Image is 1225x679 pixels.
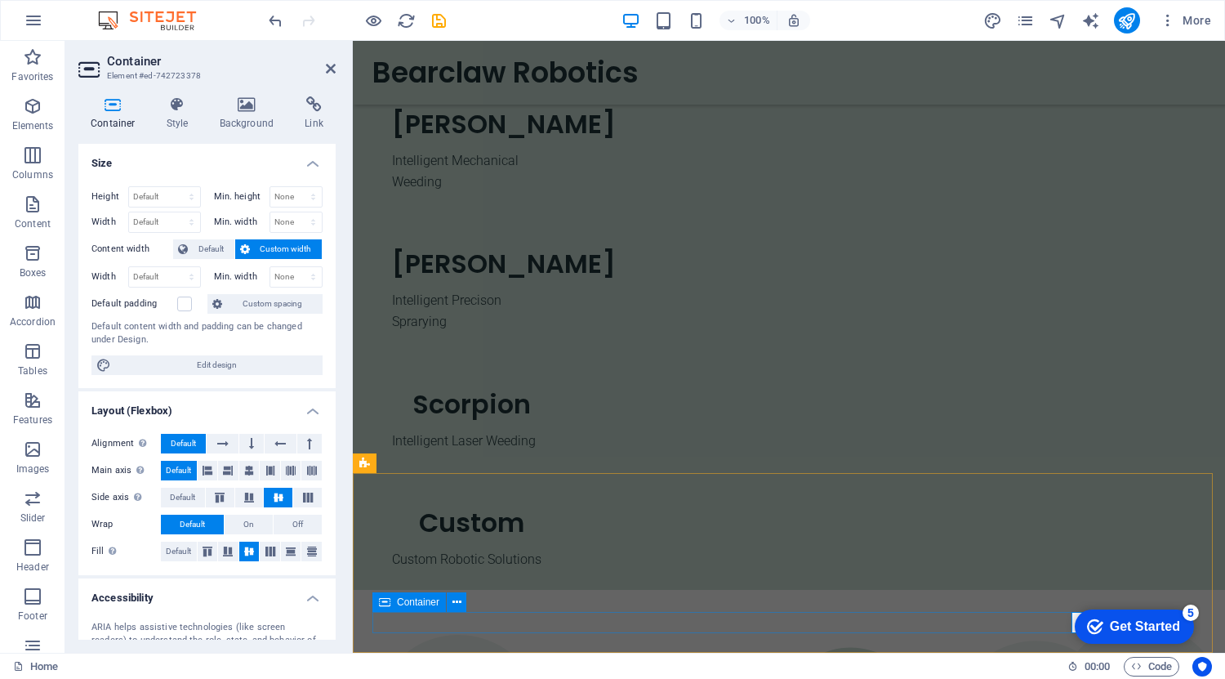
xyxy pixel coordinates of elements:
[1081,11,1101,30] button: text_generator
[255,239,318,259] span: Custom width
[15,217,51,230] p: Content
[78,391,336,421] h4: Layout (Flexbox)
[91,515,161,534] label: Wrap
[161,515,224,534] button: Default
[1153,7,1218,34] button: More
[235,239,323,259] button: Custom width
[39,351,198,377] div: Scorpion
[265,11,285,30] button: undo
[161,542,197,561] button: Default
[173,239,234,259] button: Default
[12,168,53,181] p: Columns
[91,294,177,314] label: Default padding
[1117,11,1136,30] i: Publish
[292,515,303,534] span: Off
[18,610,47,623] p: Footer
[166,461,191,480] span: Default
[91,488,161,507] label: Side axis
[48,18,118,33] div: Get Started
[1067,657,1111,677] h6: Session time
[1124,657,1179,677] button: Code
[1096,660,1098,672] span: :
[786,13,801,28] i: On resize automatically adjust zoom level to fit chosen device.
[16,561,49,574] p: Header
[225,515,273,534] button: On
[170,488,195,507] span: Default
[78,578,336,608] h4: Accessibility
[16,462,50,476] p: Images
[1160,12,1211,29] span: More
[266,11,285,30] i: Undo: Change pages (Ctrl+Z)
[193,239,229,259] span: Default
[107,54,336,69] h2: Container
[214,192,269,201] label: Min. height
[13,413,52,427] p: Features
[983,11,1003,30] button: design
[91,239,173,259] label: Content width
[397,11,416,30] i: Reload page
[207,294,323,314] button: Custom spacing
[18,364,47,377] p: Tables
[10,315,56,328] p: Accordion
[107,69,303,83] h3: Element #ed-742723378
[744,11,770,30] h6: 100%
[161,488,205,507] button: Default
[227,294,318,314] span: Custom spacing
[78,144,336,173] h4: Size
[116,355,318,375] span: Edit design
[180,515,205,534] span: Default
[1049,11,1067,30] i: Navigator
[207,96,293,131] h4: Background
[214,272,269,281] label: Min. width
[363,11,383,30] button: Click here to leave preview mode and continue editing
[91,621,323,662] div: ARIA helps assistive technologies (like screen readers) to understand the role, state, and behavi...
[121,3,137,20] div: 5
[214,217,269,226] label: Min. width
[1085,657,1110,677] span: 00 00
[1114,7,1140,34] button: publish
[171,434,196,453] span: Default
[1131,657,1172,677] span: Code
[1081,11,1100,30] i: AI Writer
[166,542,191,561] span: Default
[1049,11,1068,30] button: navigator
[91,461,161,480] label: Main axis
[396,11,416,30] button: reload
[161,434,206,453] button: Default
[91,192,128,201] label: Height
[20,511,46,525] p: Slider
[11,70,53,83] p: Favorites
[12,119,54,132] p: Elements
[39,469,198,495] div: Custom
[292,96,336,131] h4: Link
[243,515,254,534] span: On
[154,96,207,131] h4: Style
[78,96,154,131] h4: Container
[20,266,47,279] p: Boxes
[161,461,197,480] button: Default
[91,217,128,226] label: Width
[397,597,439,607] span: Container
[429,11,448,30] button: save
[1192,657,1212,677] button: Usercentrics
[91,434,161,453] label: Alignment
[1016,11,1036,30] button: pages
[274,515,322,534] button: Off
[91,320,323,347] div: Default content width and padding can be changed under Design.
[430,11,448,30] i: Save (Ctrl+S)
[91,355,323,375] button: Edit design
[91,542,161,561] label: Fill
[13,657,58,677] a: Click to cancel selection. Double-click to open Pages
[94,11,216,30] img: Editor Logo
[1016,11,1035,30] i: Pages (Ctrl+Alt+S)
[91,272,128,281] label: Width
[13,8,132,42] div: Get Started 5 items remaining, 0% complete
[39,70,198,96] div: [PERSON_NAME]
[719,11,777,30] button: 100%
[39,210,198,236] div: [PERSON_NAME]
